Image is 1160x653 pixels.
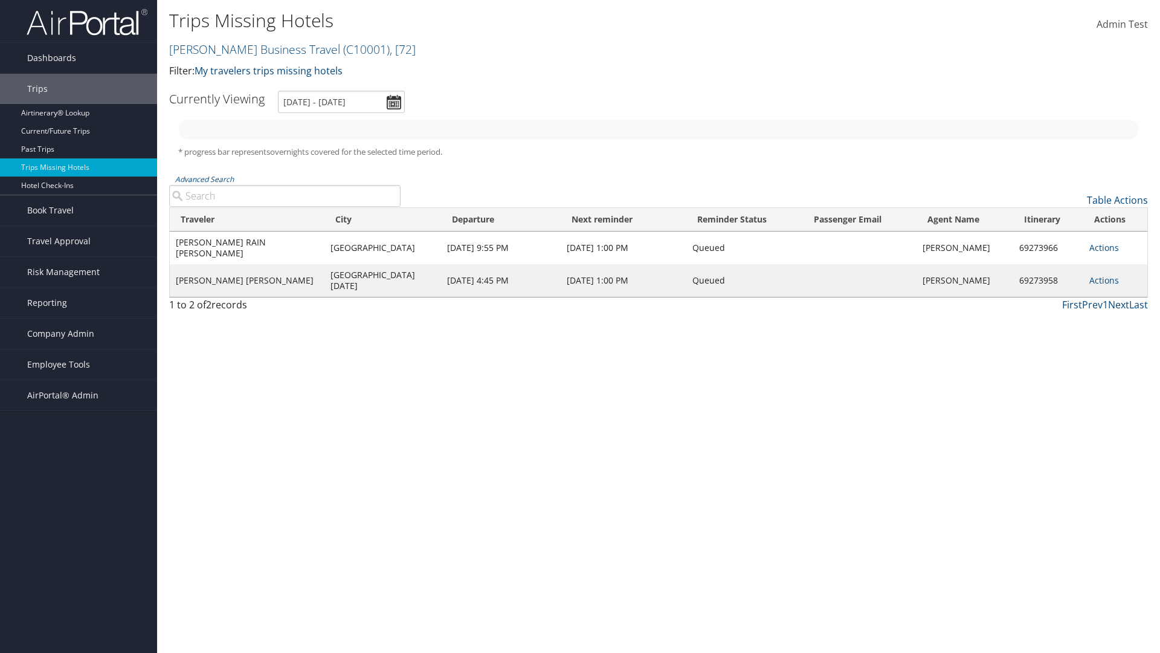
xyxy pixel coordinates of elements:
[278,91,405,113] input: [DATE] - [DATE]
[27,288,67,318] span: Reporting
[686,208,803,232] th: Reminder Status
[324,232,441,264] td: [GEOGRAPHIC_DATA]
[324,208,441,232] th: City: activate to sort column ascending
[169,8,822,33] h1: Trips Missing Hotels
[917,264,1013,297] td: [PERSON_NAME]
[917,232,1013,264] td: [PERSON_NAME]
[1082,298,1103,311] a: Prev
[170,232,324,264] td: [PERSON_NAME] RAIN [PERSON_NAME]
[178,146,1139,158] h5: * progress bar represents overnights covered for the selected time period.
[1062,298,1082,311] a: First
[324,264,441,297] td: [GEOGRAPHIC_DATA][DATE]
[803,208,917,232] th: Passenger Email: activate to sort column ascending
[206,298,211,311] span: 2
[169,63,822,79] p: Filter:
[390,41,416,57] span: , [ 72 ]
[1097,6,1148,44] a: Admin Test
[27,43,76,73] span: Dashboards
[686,232,803,264] td: Queued
[27,74,48,104] span: Trips
[170,208,324,232] th: Traveler: activate to sort column ascending
[27,349,90,380] span: Employee Tools
[1108,298,1129,311] a: Next
[1089,242,1119,253] a: Actions
[1129,298,1148,311] a: Last
[917,208,1013,232] th: Agent Name
[1097,18,1148,31] span: Admin Test
[1083,208,1147,232] th: Actions
[1013,232,1083,264] td: 69273966
[561,264,686,297] td: [DATE] 1:00 PM
[175,174,234,184] a: Advanced Search
[169,41,416,57] a: [PERSON_NAME] Business Travel
[27,195,74,226] span: Book Travel
[441,232,561,264] td: [DATE] 9:55 PM
[1089,275,1119,286] a: Actions
[27,319,94,349] span: Company Admin
[27,226,91,256] span: Travel Approval
[441,208,561,232] th: Departure: activate to sort column ascending
[686,264,803,297] td: Queued
[169,297,401,318] div: 1 to 2 of records
[27,8,147,36] img: airportal-logo.png
[441,264,561,297] td: [DATE] 4:45 PM
[169,91,265,107] h3: Currently Viewing
[27,257,100,287] span: Risk Management
[561,208,686,232] th: Next reminder
[343,41,390,57] span: ( C10001 )
[170,264,324,297] td: [PERSON_NAME] [PERSON_NAME]
[1013,208,1083,232] th: Itinerary
[169,185,401,207] input: Advanced Search
[195,64,343,77] a: My travelers trips missing hotels
[1103,298,1108,311] a: 1
[561,232,686,264] td: [DATE] 1:00 PM
[1013,264,1083,297] td: 69273958
[27,380,98,411] span: AirPortal® Admin
[1087,193,1148,207] a: Table Actions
